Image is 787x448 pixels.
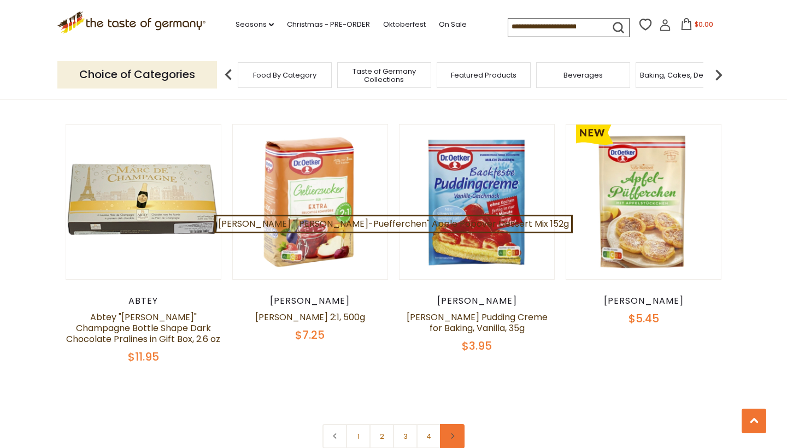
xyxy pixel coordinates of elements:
a: Seasons [236,19,274,31]
a: Taste of Germany Collections [340,67,428,84]
a: On Sale [439,19,467,31]
span: $11.95 [128,349,159,364]
span: $7.25 [295,327,325,343]
span: $3.95 [462,338,492,353]
img: Dr. Oetker "Apfel-Puefferchen" Apple Popover Dessert Mix 152g [566,125,721,279]
a: [PERSON_NAME] Pudding Creme for Baking, Vanilla, 35g [407,311,548,334]
div: Abtey [66,296,221,306]
p: Choice of Categories [57,61,217,88]
img: next arrow [708,64,730,86]
div: [PERSON_NAME] [566,296,721,306]
a: Christmas - PRE-ORDER [287,19,370,31]
a: Oktoberfest [383,19,426,31]
a: [PERSON_NAME] 2:1, 500g [255,311,365,323]
a: [PERSON_NAME] "[PERSON_NAME]-Puefferchen" Apple Popover Dessert Mix 152g [214,215,573,233]
button: $0.00 [673,18,720,34]
a: Beverages [563,71,603,79]
div: [PERSON_NAME] [232,296,388,306]
a: Food By Category [253,71,316,79]
img: Dr. Oetker Gelierzucker 2:1, 500g [233,125,387,279]
span: $5.45 [629,311,659,326]
img: previous arrow [218,64,239,86]
a: Baking, Cakes, Desserts [640,71,725,79]
div: [PERSON_NAME] [399,296,555,306]
img: Abtey "Marc de Champagne" Champagne Bottle Shape Dark Chocolate Pralines in Gift Box, 2.6 oz [66,125,221,279]
a: Featured Products [451,71,516,79]
a: Abtey "[PERSON_NAME]" Champagne Bottle Shape Dark Chocolate Pralines in Gift Box, 2.6 oz [66,311,220,345]
img: Dr. Oetker Pudding Creme for Baking, Vanilla, 35g [400,125,554,279]
span: $0.00 [695,20,713,29]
